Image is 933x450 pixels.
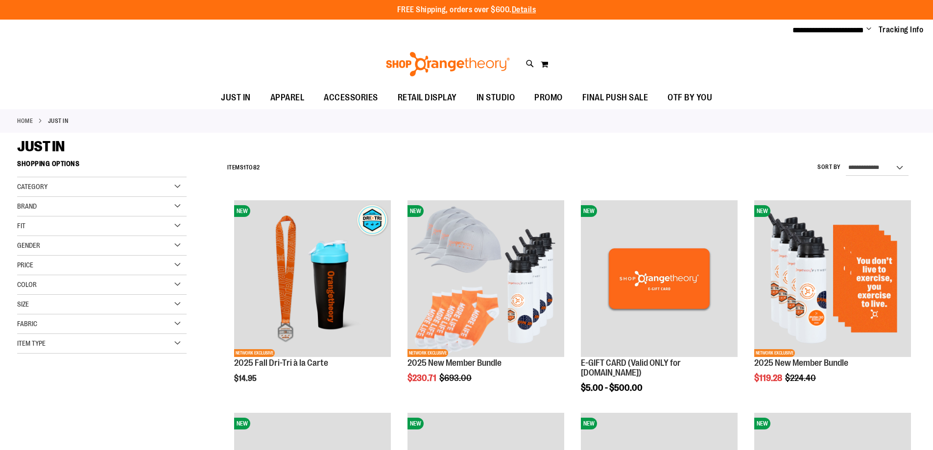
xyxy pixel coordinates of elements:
a: Tracking Info [879,24,924,35]
a: 2025 Fall Dri-Tri à la Carte [234,358,328,368]
span: IN STUDIO [477,87,515,109]
span: Size [17,300,29,308]
span: $693.00 [439,373,473,383]
span: NEW [407,418,424,429]
h2: Items to [227,160,260,175]
button: Account menu [866,25,871,35]
span: NEW [581,205,597,217]
span: NEW [234,205,250,217]
span: NEW [754,418,770,429]
a: 2025 New Member BundleNEWNETWORK EXCLUSIVE [754,200,911,358]
a: Home [17,117,33,125]
span: Price [17,261,33,269]
strong: Shopping Options [17,155,187,177]
span: Gender [17,241,40,249]
a: E-GIFT CARD (Valid ONLY for ShopOrangetheory.com)NEW [581,200,738,358]
a: 2025 Fall Dri-Tri à la CarteNEWNETWORK EXCLUSIVE [234,200,391,358]
a: OTF BY YOU [658,87,722,109]
a: APPAREL [261,87,314,109]
span: 82 [253,164,260,171]
span: $119.28 [754,373,784,383]
span: Color [17,281,37,288]
span: NETWORK EXCLUSIVE [234,349,275,357]
div: product [576,195,742,417]
img: 2025 Fall Dri-Tri à la Carte [234,200,391,357]
a: 2025 New Member Bundle [407,358,502,368]
img: 2025 New Member Bundle [407,200,564,357]
span: Fabric [17,320,37,328]
span: NETWORK EXCLUSIVE [407,349,448,357]
span: PROMO [534,87,563,109]
span: ACCESSORIES [324,87,378,109]
span: RETAIL DISPLAY [398,87,457,109]
span: Category [17,183,48,190]
span: $14.95 [234,374,258,383]
span: $230.71 [407,373,438,383]
a: 2025 New Member Bundle [754,358,848,368]
a: PROMO [525,87,573,109]
span: NEW [754,205,770,217]
img: 2025 New Member Bundle [754,200,911,357]
span: APPAREL [270,87,305,109]
a: JUST IN [211,87,261,109]
span: NEW [581,418,597,429]
a: E-GIFT CARD (Valid ONLY for [DOMAIN_NAME]) [581,358,681,378]
a: ACCESSORIES [314,87,388,109]
span: OTF BY YOU [668,87,712,109]
div: product [229,195,396,408]
span: $224.40 [785,373,817,383]
span: Fit [17,222,25,230]
a: RETAIL DISPLAY [388,87,467,109]
span: NETWORK EXCLUSIVE [754,349,795,357]
span: JUST IN [17,138,65,155]
div: product [749,195,916,408]
p: FREE Shipping, orders over $600. [397,4,536,16]
span: $5.00 - $500.00 [581,383,643,393]
span: 1 [243,164,246,171]
span: JUST IN [221,87,251,109]
strong: JUST IN [48,117,69,125]
span: NEW [407,205,424,217]
label: Sort By [817,163,841,171]
a: FINAL PUSH SALE [573,87,658,109]
img: Shop Orangetheory [384,52,511,76]
a: Details [512,5,536,14]
a: 2025 New Member BundleNEWNETWORK EXCLUSIVE [407,200,564,358]
span: Brand [17,202,37,210]
div: product [403,195,569,408]
span: Item Type [17,339,46,347]
span: NEW [234,418,250,429]
img: E-GIFT CARD (Valid ONLY for ShopOrangetheory.com) [581,200,738,357]
a: IN STUDIO [467,87,525,109]
span: FINAL PUSH SALE [582,87,648,109]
